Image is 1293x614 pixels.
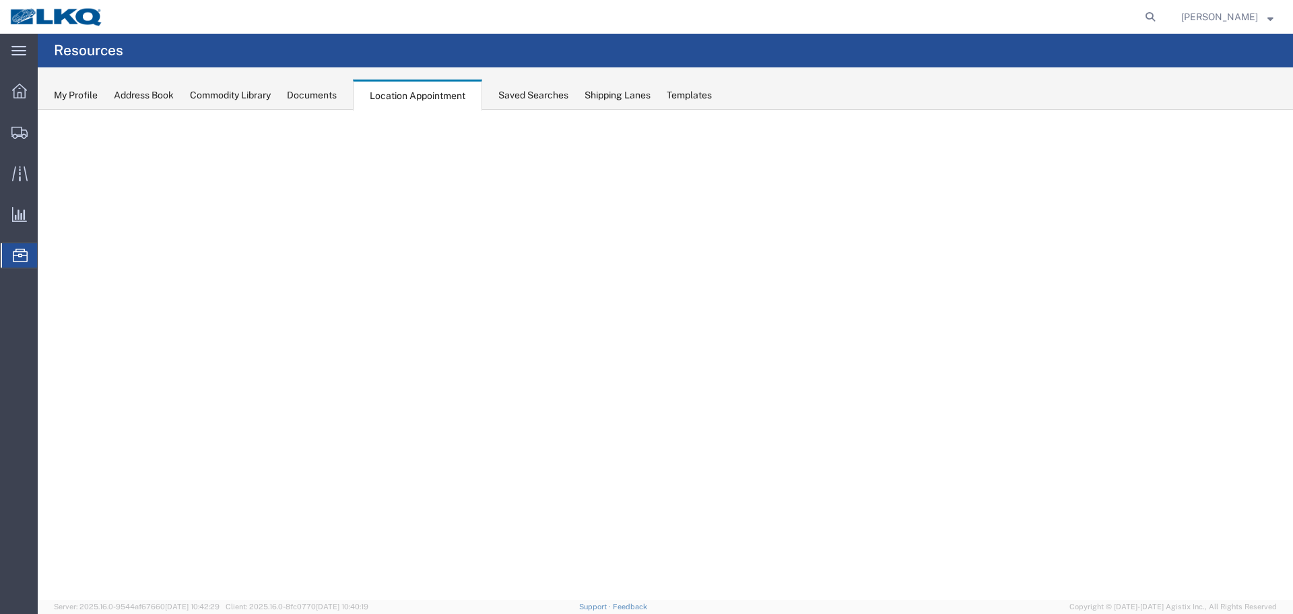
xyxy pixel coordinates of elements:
span: [DATE] 10:40:19 [316,603,368,611]
div: Shipping Lanes [585,88,651,102]
div: Commodity Library [190,88,271,102]
a: Support [579,603,613,611]
h4: Resources [54,34,123,67]
span: Client: 2025.16.0-8fc0770 [226,603,368,611]
img: logo [9,7,104,27]
a: Feedback [613,603,647,611]
iframe: FS Legacy Container [38,110,1293,600]
div: Saved Searches [498,88,568,102]
div: Documents [287,88,337,102]
span: [DATE] 10:42:29 [165,603,220,611]
span: William Haney [1181,9,1258,24]
div: Address Book [114,88,174,102]
button: [PERSON_NAME] [1181,9,1274,25]
div: Location Appointment [353,80,482,111]
div: Templates [667,88,712,102]
span: Server: 2025.16.0-9544af67660 [54,603,220,611]
span: Copyright © [DATE]-[DATE] Agistix Inc., All Rights Reserved [1069,601,1277,613]
div: My Profile [54,88,98,102]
